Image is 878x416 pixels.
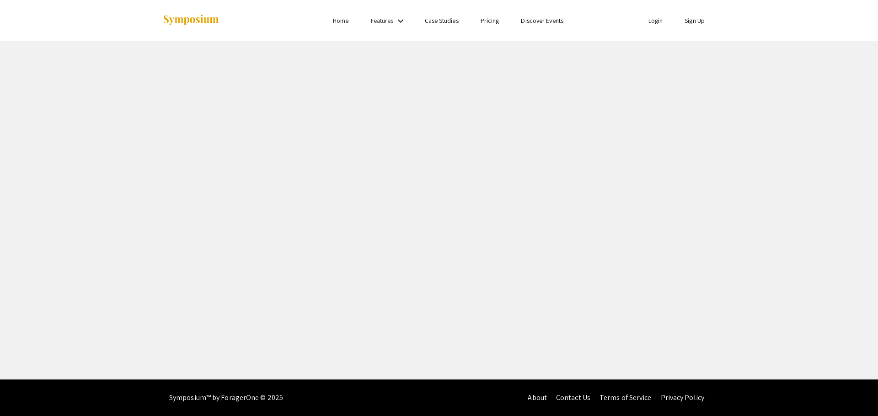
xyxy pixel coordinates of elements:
a: Home [333,16,348,25]
a: Case Studies [425,16,459,25]
div: Symposium™ by ForagerOne © 2025 [169,379,283,416]
a: Terms of Service [600,393,652,402]
a: Pricing [481,16,499,25]
a: Contact Us [556,393,590,402]
a: Sign Up [685,16,705,25]
img: Symposium by ForagerOne [162,14,219,26]
a: Login [648,16,663,25]
a: About [528,393,547,402]
a: Privacy Policy [661,393,704,402]
mat-icon: Expand Features list [395,16,406,26]
a: Features [371,16,394,25]
a: Discover Events [521,16,563,25]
